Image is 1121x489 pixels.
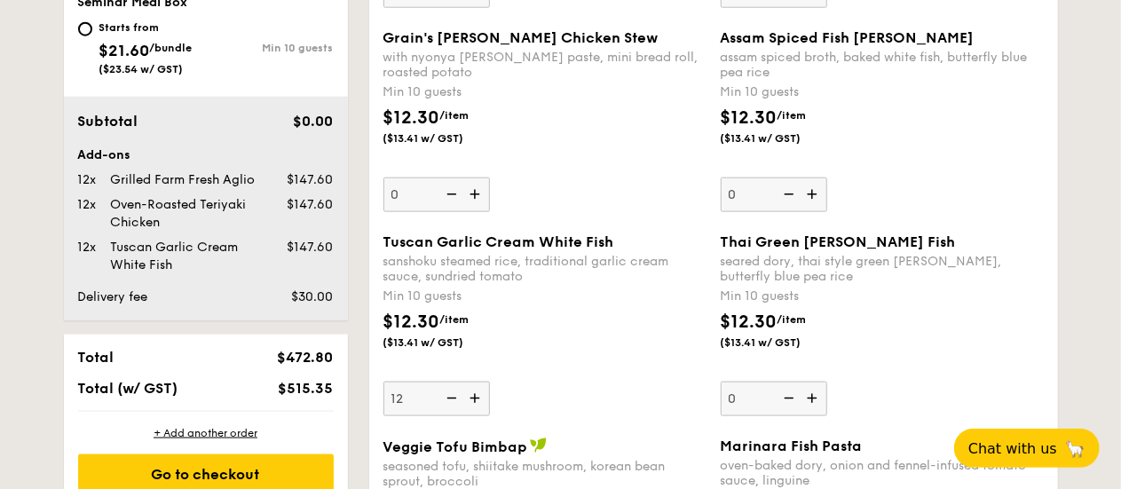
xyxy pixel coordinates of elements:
[287,197,333,212] span: $147.60
[721,254,1044,284] div: seared dory, thai style green [PERSON_NAME], butterfly blue pea rice
[801,177,827,211] img: icon-add.58712e84.svg
[78,113,138,130] span: Subtotal
[103,239,264,274] div: Tuscan Garlic Cream White Fish
[721,131,841,146] span: ($13.41 w/ GST)
[287,172,333,187] span: $147.60
[778,313,807,326] span: /item
[383,83,707,101] div: Min 10 guests
[71,171,103,189] div: 12x
[721,83,1044,101] div: Min 10 guests
[277,349,333,366] span: $472.80
[383,382,490,416] input: Tuscan Garlic Cream White Fishsanshoku steamed rice, traditional garlic cream sauce, sundried tom...
[383,254,707,284] div: sanshoku steamed rice, traditional garlic cream sauce, sundried tomato
[1064,438,1085,459] span: 🦙
[437,177,463,211] img: icon-reduce.1d2dbef1.svg
[383,335,504,350] span: ($13.41 w/ GST)
[721,177,827,212] input: Assam Spiced Fish [PERSON_NAME]assam spiced broth, baked white fish, butterfly blue pea riceMin 1...
[383,177,490,212] input: Grain's [PERSON_NAME] Chicken Stewwith nyonya [PERSON_NAME] paste, mini bread roll, roasted potat...
[99,41,150,60] span: $21.60
[78,146,334,164] div: Add-ons
[383,29,659,46] span: Grain's [PERSON_NAME] Chicken Stew
[71,196,103,214] div: 12x
[463,382,490,415] img: icon-add.58712e84.svg
[721,50,1044,80] div: assam spiced broth, baked white fish, butterfly blue pea rice
[801,382,827,415] img: icon-add.58712e84.svg
[463,177,490,211] img: icon-add.58712e84.svg
[721,458,1044,488] div: oven-baked dory, onion and fennel-infused tomato sauce, linguine
[954,429,1100,468] button: Chat with us🦙
[774,177,801,211] img: icon-reduce.1d2dbef1.svg
[78,349,114,366] span: Total
[721,288,1044,305] div: Min 10 guests
[778,109,807,122] span: /item
[437,382,463,415] img: icon-reduce.1d2dbef1.svg
[440,313,470,326] span: /item
[103,196,264,232] div: Oven-Roasted Teriyaki Chicken
[721,438,863,454] span: Marinara Fish Pasta
[383,233,614,250] span: Tuscan Garlic Cream White Fish
[383,131,504,146] span: ($13.41 w/ GST)
[383,312,440,333] span: $12.30
[383,288,707,305] div: Min 10 guests
[103,171,264,189] div: Grilled Farm Fresh Aglio
[99,20,193,35] div: Starts from
[721,107,778,129] span: $12.30
[383,438,528,455] span: Veggie Tofu Bimbap
[530,438,548,454] img: icon-vegan.f8ff3823.svg
[721,233,956,250] span: Thai Green [PERSON_NAME] Fish
[383,459,707,489] div: seasoned tofu, shiitake mushroom, korean bean sprout, broccoli
[287,240,333,255] span: $147.60
[78,22,92,36] input: Starts from$21.60/bundle($23.54 w/ GST)Min 10 guests
[78,289,148,304] span: Delivery fee
[150,42,193,54] span: /bundle
[968,440,1057,457] span: Chat with us
[721,312,778,333] span: $12.30
[721,29,975,46] span: Assam Spiced Fish [PERSON_NAME]
[278,380,333,397] span: $515.35
[99,63,184,75] span: ($23.54 w/ GST)
[721,382,827,416] input: Thai Green [PERSON_NAME] Fishseared dory, thai style green [PERSON_NAME], butterfly blue pea rice...
[78,426,334,440] div: + Add another order
[78,380,178,397] span: Total (w/ GST)
[721,335,841,350] span: ($13.41 w/ GST)
[293,113,333,130] span: $0.00
[383,50,707,80] div: with nyonya [PERSON_NAME] paste, mini bread roll, roasted potato
[291,289,333,304] span: $30.00
[206,42,334,54] div: Min 10 guests
[774,382,801,415] img: icon-reduce.1d2dbef1.svg
[440,109,470,122] span: /item
[71,239,103,256] div: 12x
[383,107,440,129] span: $12.30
